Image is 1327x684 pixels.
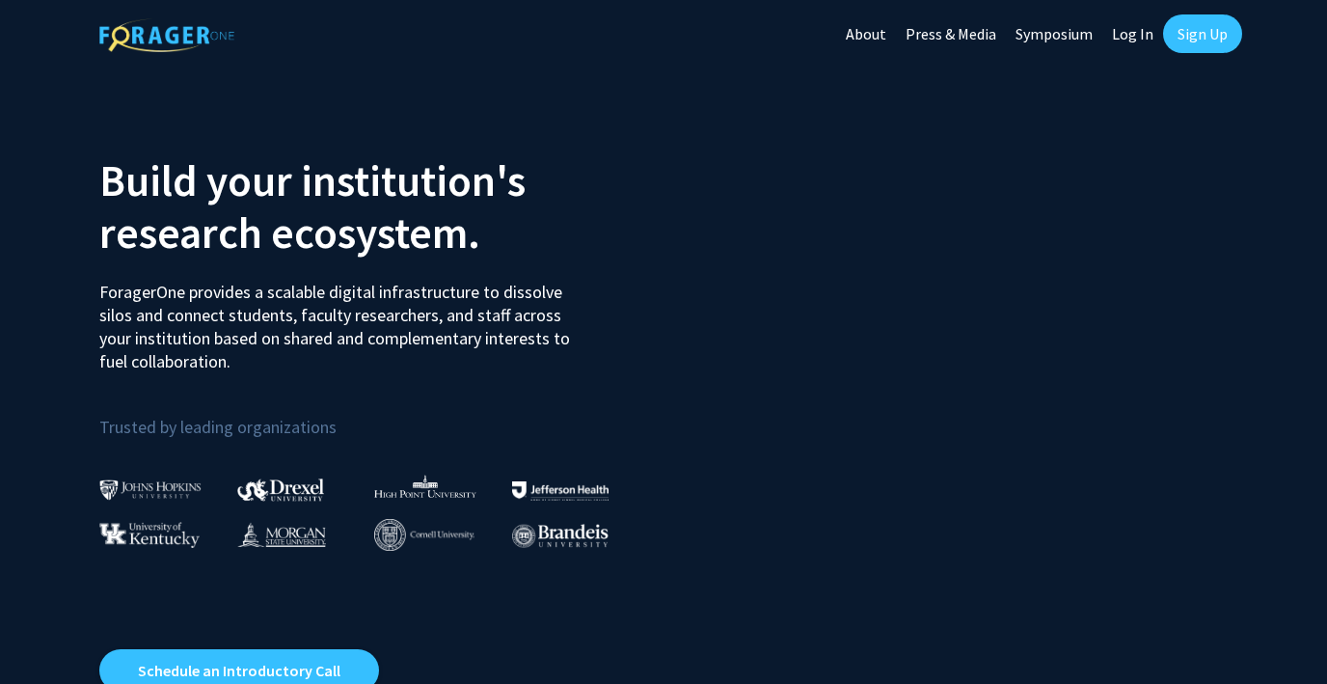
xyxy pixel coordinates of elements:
[512,481,609,500] img: Thomas Jefferson University
[99,522,200,548] img: University of Kentucky
[374,519,474,551] img: Cornell University
[237,522,326,547] img: Morgan State University
[99,479,202,500] img: Johns Hopkins University
[99,266,583,373] p: ForagerOne provides a scalable digital infrastructure to dissolve silos and connect students, fac...
[512,524,609,548] img: Brandeis University
[99,154,649,259] h2: Build your institution's research ecosystem.
[374,475,476,498] img: High Point University
[99,18,234,52] img: ForagerOne Logo
[99,389,649,442] p: Trusted by leading organizations
[1163,14,1242,53] a: Sign Up
[237,479,324,501] img: Drexel University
